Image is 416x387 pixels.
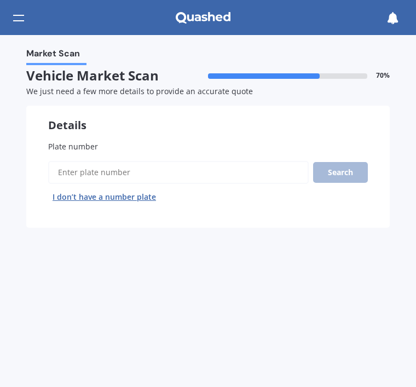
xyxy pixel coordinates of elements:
span: Plate number [48,141,98,152]
button: I don’t have a number plate [48,188,160,206]
input: Enter plate number [48,161,309,184]
span: 70 % [376,72,390,79]
span: Vehicle Market Scan [26,68,208,84]
div: Details [26,106,390,132]
span: We just need a few more details to provide an accurate quote [26,86,253,96]
span: Market Scan [26,48,80,63]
